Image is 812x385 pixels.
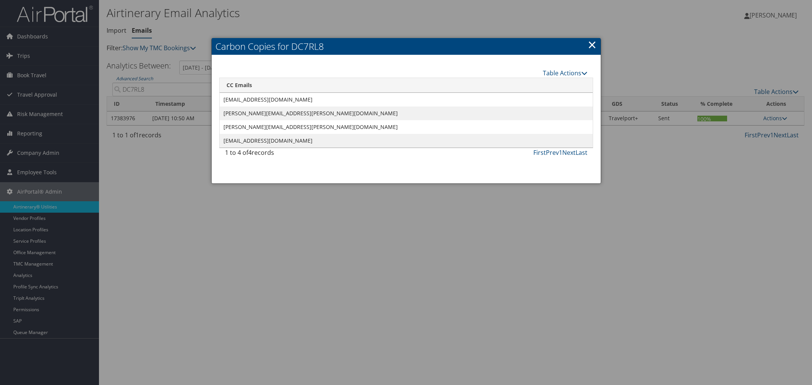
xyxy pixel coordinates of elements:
[588,37,597,52] a: ×
[220,93,593,107] td: [EMAIL_ADDRESS][DOMAIN_NAME]
[562,148,576,157] a: Next
[248,148,252,157] span: 4
[220,78,593,93] th: CC Emails: activate to sort column ascending
[220,134,593,148] td: [EMAIL_ADDRESS][DOMAIN_NAME]
[533,148,546,157] a: First
[546,148,559,157] a: Prev
[220,120,593,134] td: [PERSON_NAME][EMAIL_ADDRESS][PERSON_NAME][DOMAIN_NAME]
[212,38,601,55] h2: Carbon Copies for DC7RL8
[576,148,587,157] a: Last
[559,148,562,157] a: 1
[543,69,587,77] a: Table Actions
[220,107,593,120] td: [PERSON_NAME][EMAIL_ADDRESS][PERSON_NAME][DOMAIN_NAME]
[225,148,307,161] div: 1 to 4 of records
